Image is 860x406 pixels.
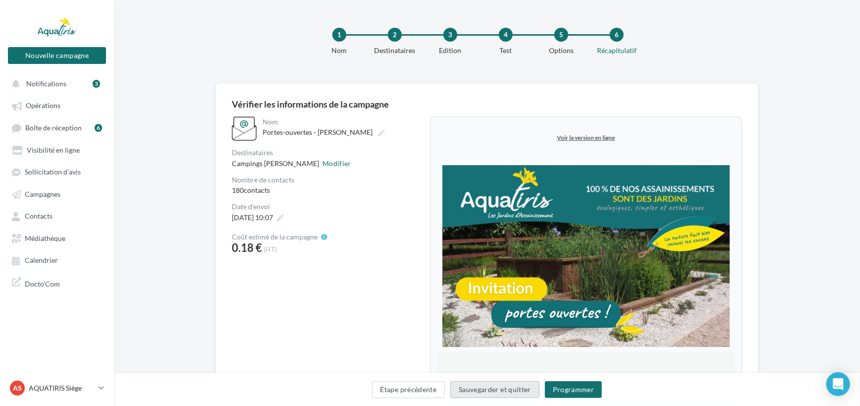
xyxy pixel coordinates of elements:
[232,213,273,222] span: [DATE] 10:07
[263,128,373,136] span: Portes-ouvertes - [PERSON_NAME]
[25,190,60,198] span: Campagnes
[25,256,58,265] span: Calendrier
[554,28,568,42] div: 5
[26,102,60,110] span: Opérations
[585,46,648,56] div: Récapitulatif
[263,118,420,125] div: Nom
[25,123,82,132] span: Boîte de réception
[419,46,482,56] div: Edition
[232,158,319,169] span: Campings [PERSON_NAME]
[6,185,108,203] a: Campagnes
[6,96,108,114] a: Opérations
[232,203,422,210] div: Date d'envoi
[545,381,602,398] button: Programmer
[244,186,270,194] span: contacts
[372,381,445,398] button: Étape précédente
[8,379,106,398] a: AS AQUATIRIS Siège
[232,233,318,240] span: Coût estimé de la campagne
[126,16,184,23] a: Voir la version en ligne
[6,141,108,159] a: Visibilité en ligne
[499,28,513,42] div: 4
[474,46,537,56] div: Test
[25,234,65,242] span: Médiathèque
[826,372,850,396] div: Open Intercom Messenger
[322,158,351,169] button: Modifier
[93,80,100,88] div: 3
[25,277,60,289] span: Docto'Com
[29,383,95,393] p: AQUATIRIS Siège
[232,176,422,183] div: Nombre de contacts
[443,28,457,42] div: 3
[95,124,102,132] div: 6
[45,290,265,328] span: Portes ouvertes sur le thème des filtres plantés pour les particuliers et collectifs (tourisme, l...
[6,251,108,269] a: Calendrier
[308,46,371,56] div: Nom
[25,212,53,221] span: Contacts
[530,46,593,56] div: Options
[27,146,80,154] span: Visibilité en ligne
[232,242,262,253] span: 0.18 €
[26,79,66,88] span: Notifications
[388,28,402,42] div: 2
[13,383,22,393] span: AS
[6,229,108,247] a: Médiathèque
[332,28,346,42] div: 1
[11,45,298,230] img: Copie_de_header_aquatiris_6.png
[610,28,624,42] div: 6
[264,245,277,253] span: (HT)
[363,46,427,56] div: Destinataires
[6,118,108,137] a: Boîte de réception6
[6,163,108,180] a: Sollicitation d'avis
[232,149,422,156] div: Destinataires
[25,168,81,176] span: Sollicitation d'avis
[6,207,108,225] a: Contacts
[232,100,742,109] div: Vérifier les informations de la campagne
[8,47,106,64] button: Nouvelle campagne
[6,273,108,292] a: Docto'Com
[29,265,281,280] span: 100 % de nos assainissements sont des jardins
[450,381,539,398] button: Sauvegarder et quitter
[232,185,422,195] div: 180
[6,74,104,92] button: Notifications 3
